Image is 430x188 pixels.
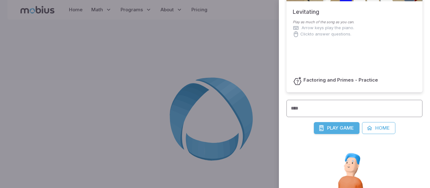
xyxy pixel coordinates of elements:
[302,25,354,31] p: Arrow keys play the piano.
[314,122,359,134] button: PlayGame
[303,77,378,83] h6: Factoring and Primes - Practice
[340,125,354,132] span: Game
[362,122,395,134] a: Home
[293,19,416,25] p: Play as much of the song as you can.
[327,125,338,132] span: Play
[300,31,351,37] p: Click to answer questions.
[293,1,319,16] h5: Levitating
